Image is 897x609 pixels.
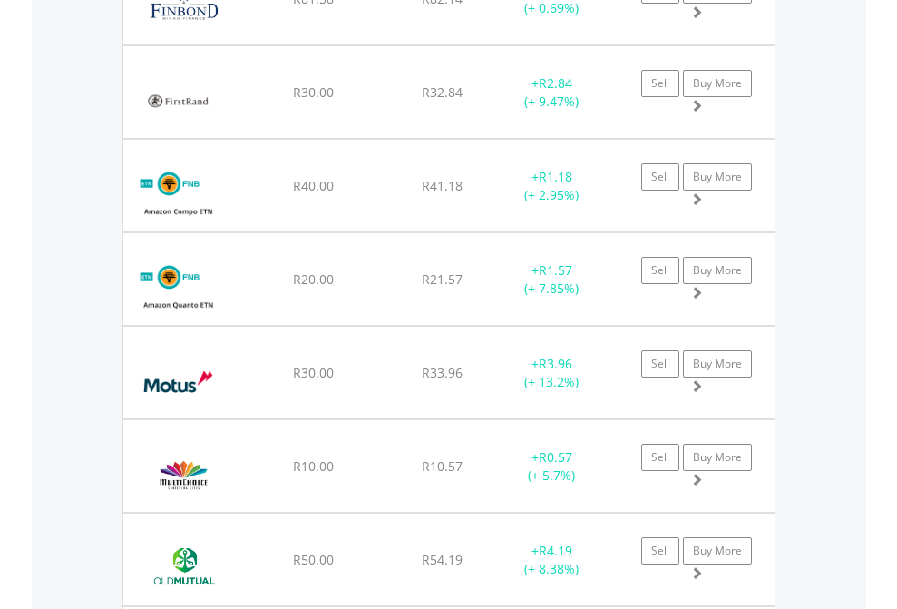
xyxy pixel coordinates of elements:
[293,551,334,568] span: R50.00
[422,364,463,381] span: R33.96
[683,350,752,378] a: Buy More
[641,537,679,565] a: Sell
[132,536,235,601] img: EQU.ZA.OMU.png
[422,457,463,475] span: R10.57
[422,177,463,194] span: R41.18
[539,355,572,372] span: R3.96
[495,542,609,578] div: + (+ 8.38%)
[422,270,463,288] span: R21.57
[683,444,752,471] a: Buy More
[422,83,463,101] span: R32.84
[683,537,752,565] a: Buy More
[293,270,334,288] span: R20.00
[683,257,752,284] a: Buy More
[293,83,334,101] span: R30.00
[683,163,752,191] a: Buy More
[539,542,572,559] span: R4.19
[132,349,224,414] img: EQU.ZA.MTH.png
[132,256,224,320] img: EQU.ZA.AMETNQ.png
[641,70,679,97] a: Sell
[293,364,334,381] span: R30.00
[422,551,463,568] span: R54.19
[641,350,679,378] a: Sell
[495,168,609,204] div: + (+ 2.95%)
[641,257,679,284] a: Sell
[132,162,224,227] img: EQU.ZA.AMETNC.png
[132,69,224,133] img: EQU.ZA.FSR.png
[641,444,679,471] a: Sell
[495,448,609,485] div: + (+ 5.7%)
[539,168,572,185] span: R1.18
[293,457,334,475] span: R10.00
[495,355,609,391] div: + (+ 13.2%)
[539,261,572,279] span: R1.57
[539,74,572,92] span: R2.84
[641,163,679,191] a: Sell
[683,70,752,97] a: Buy More
[293,177,334,194] span: R40.00
[132,443,235,507] img: EQU.ZA.MCG.png
[495,74,609,111] div: + (+ 9.47%)
[539,448,572,466] span: R0.57
[495,261,609,298] div: + (+ 7.85%)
